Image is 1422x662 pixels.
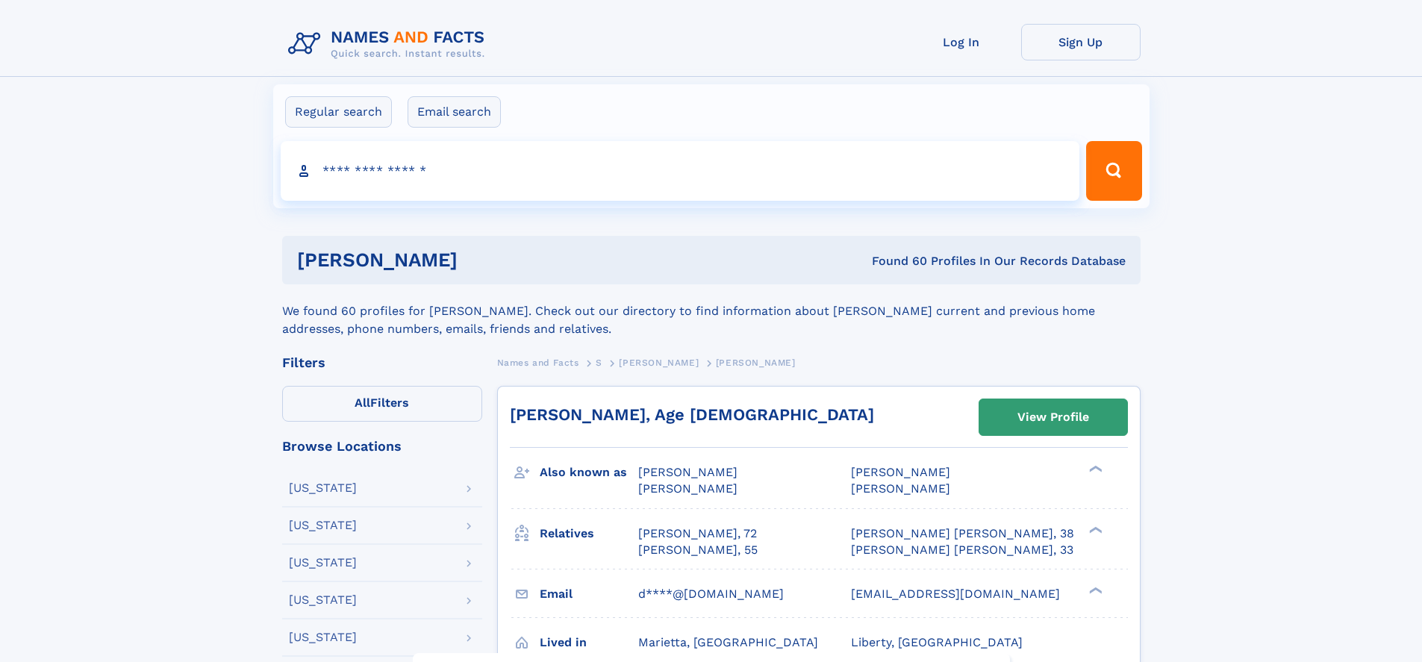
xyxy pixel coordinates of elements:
[282,386,482,422] label: Filters
[664,253,1126,269] div: Found 60 Profiles In Our Records Database
[1021,24,1141,60] a: Sign Up
[638,635,818,649] span: Marietta, [GEOGRAPHIC_DATA]
[1085,464,1103,474] div: ❯
[282,284,1141,338] div: We found 60 profiles for [PERSON_NAME]. Check out our directory to find information about [PERSON...
[1086,141,1141,201] button: Search Button
[596,353,602,372] a: S
[497,353,579,372] a: Names and Facts
[851,525,1074,542] a: [PERSON_NAME] [PERSON_NAME], 38
[281,141,1080,201] input: search input
[979,399,1127,435] a: View Profile
[851,587,1060,601] span: [EMAIL_ADDRESS][DOMAIN_NAME]
[289,557,357,569] div: [US_STATE]
[285,96,392,128] label: Regular search
[851,635,1023,649] span: Liberty, [GEOGRAPHIC_DATA]
[282,24,497,64] img: Logo Names and Facts
[297,251,665,269] h1: [PERSON_NAME]
[1017,400,1089,434] div: View Profile
[716,357,796,368] span: [PERSON_NAME]
[1085,585,1103,595] div: ❯
[619,353,699,372] a: [PERSON_NAME]
[540,460,638,485] h3: Also known as
[902,24,1021,60] a: Log In
[540,630,638,655] h3: Lived in
[289,631,357,643] div: [US_STATE]
[408,96,501,128] label: Email search
[851,481,950,496] span: [PERSON_NAME]
[282,440,482,453] div: Browse Locations
[289,482,357,494] div: [US_STATE]
[596,357,602,368] span: S
[510,405,874,424] a: [PERSON_NAME], Age [DEMOGRAPHIC_DATA]
[638,481,737,496] span: [PERSON_NAME]
[1085,525,1103,534] div: ❯
[540,581,638,607] h3: Email
[289,519,357,531] div: [US_STATE]
[282,356,482,369] div: Filters
[638,525,757,542] a: [PERSON_NAME], 72
[638,542,758,558] a: [PERSON_NAME], 55
[355,396,370,410] span: All
[540,521,638,546] h3: Relatives
[619,357,699,368] span: [PERSON_NAME]
[851,542,1073,558] a: [PERSON_NAME] [PERSON_NAME], 33
[289,594,357,606] div: [US_STATE]
[851,465,950,479] span: [PERSON_NAME]
[638,465,737,479] span: [PERSON_NAME]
